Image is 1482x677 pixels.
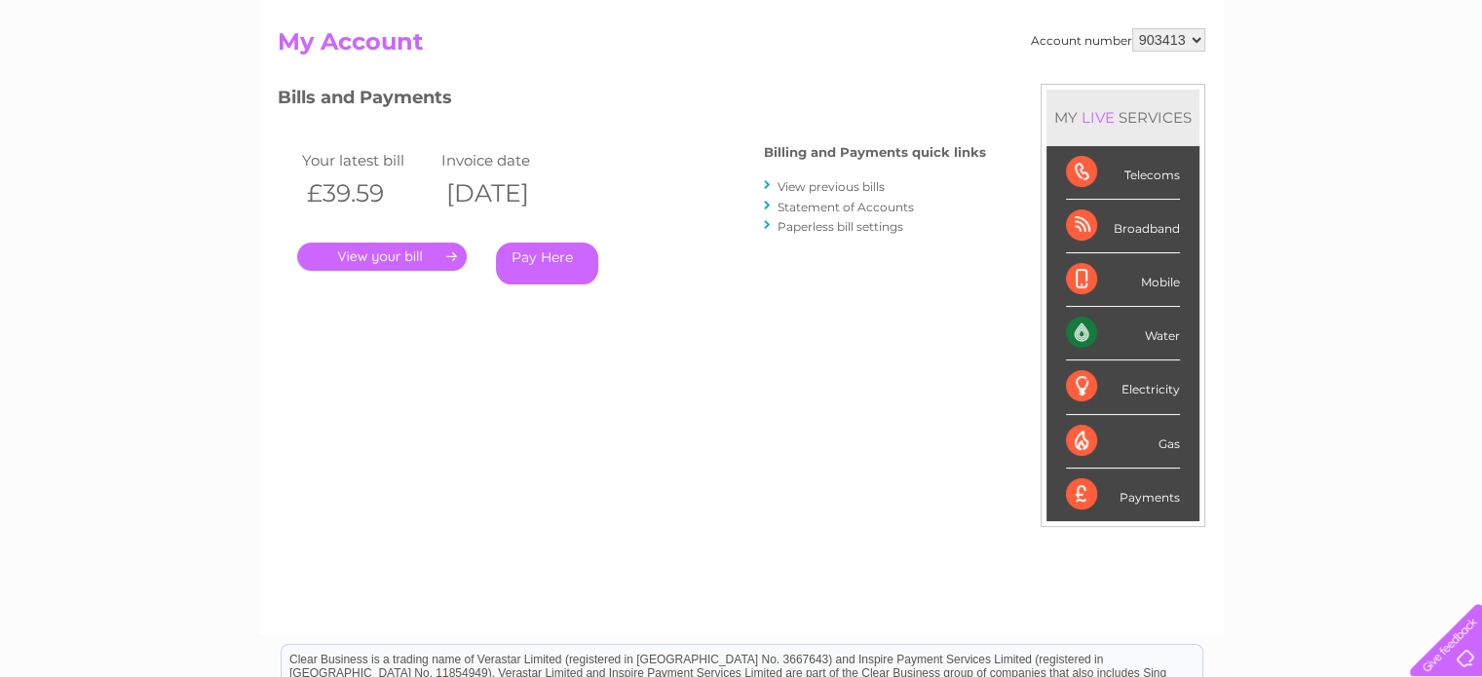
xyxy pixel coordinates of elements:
[278,84,986,118] h3: Bills and Payments
[1066,415,1180,469] div: Gas
[1066,253,1180,307] div: Mobile
[1066,307,1180,360] div: Water
[778,219,903,234] a: Paperless bill settings
[1242,83,1301,97] a: Telecoms
[1418,83,1463,97] a: Log out
[1078,108,1119,127] div: LIVE
[778,200,914,214] a: Statement of Accounts
[278,28,1205,65] h2: My Account
[1031,28,1205,52] div: Account number
[1352,83,1400,97] a: Contact
[1046,90,1199,145] div: MY SERVICES
[1066,360,1180,414] div: Electricity
[1139,83,1176,97] a: Water
[1188,83,1231,97] a: Energy
[496,243,598,284] a: Pay Here
[297,173,437,213] th: £39.59
[1066,469,1180,521] div: Payments
[297,147,437,173] td: Your latest bill
[1066,200,1180,253] div: Broadband
[437,147,577,173] td: Invoice date
[778,179,885,194] a: View previous bills
[764,145,986,160] h4: Billing and Payments quick links
[52,51,151,110] img: logo.png
[1066,146,1180,200] div: Telecoms
[297,243,467,271] a: .
[1312,83,1341,97] a: Blog
[282,11,1202,94] div: Clear Business is a trading name of Verastar Limited (registered in [GEOGRAPHIC_DATA] No. 3667643...
[1115,10,1249,34] a: 0333 014 3131
[437,173,577,213] th: [DATE]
